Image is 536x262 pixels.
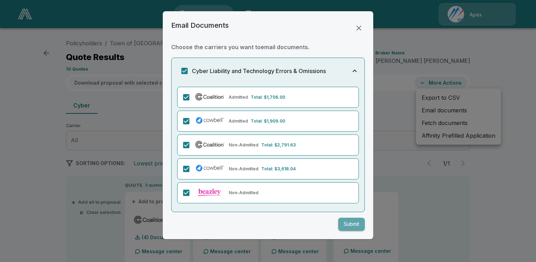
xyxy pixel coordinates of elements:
[177,182,359,203] div: Beazley (Admitted & Non-Admitted)Non-Admitted
[177,135,359,156] div: Coalition (Non-Admitted)Non-AdmittedTotal: $2,791.63
[177,87,359,108] div: Coalition (Admitted)AdmittedTotal: $1,706.00
[338,218,365,231] button: Submit
[229,166,259,172] p: Non-Admitted
[194,163,226,173] img: Cowbell (Non-Admitted)
[261,166,296,172] p: Total: $3,618.04
[251,94,285,100] p: Total: $1,706.00
[229,142,259,148] p: Non-Admitted
[171,20,229,31] h6: Email Documents
[251,118,285,124] p: Total: $1,909.00
[194,139,226,149] img: Coalition (Non-Admitted)
[177,158,359,179] div: Cowbell (Non-Admitted)Non-AdmittedTotal: $3,618.04
[192,66,326,76] h6: Cyber Liability and Technology Errors & Omissions
[229,118,248,124] p: Admitted
[261,142,296,148] p: Total: $2,791.63
[177,111,359,132] div: Cowbell (Admitted)AdmittedTotal: $1,909.00
[229,94,248,100] p: Admitted
[229,190,259,196] p: Non-Admitted
[194,92,226,101] img: Coalition (Admitted)
[194,116,226,125] img: Cowbell (Admitted)
[172,58,364,84] button: Cyber Liability and Technology Errors & Omissions
[171,42,365,52] h6: Choose the carriers you want to email documents .
[194,187,226,197] img: Beazley (Admitted & Non-Admitted)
